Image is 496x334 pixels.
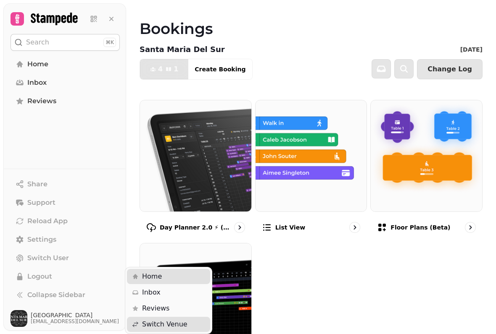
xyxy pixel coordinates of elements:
[125,267,212,334] div: User avatar[GEOGRAPHIC_DATA][EMAIL_ADDRESS][DOMAIN_NAME]
[142,303,169,313] span: Reviews
[142,271,162,282] span: Home
[31,312,119,318] span: [GEOGRAPHIC_DATA]
[31,318,119,325] span: [EMAIL_ADDRESS][DOMAIN_NAME]
[142,319,187,329] span: Switch Venue
[142,287,161,297] span: Inbox
[11,310,27,327] img: User avatar
[11,310,120,327] button: User avatar[GEOGRAPHIC_DATA][EMAIL_ADDRESS][DOMAIN_NAME]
